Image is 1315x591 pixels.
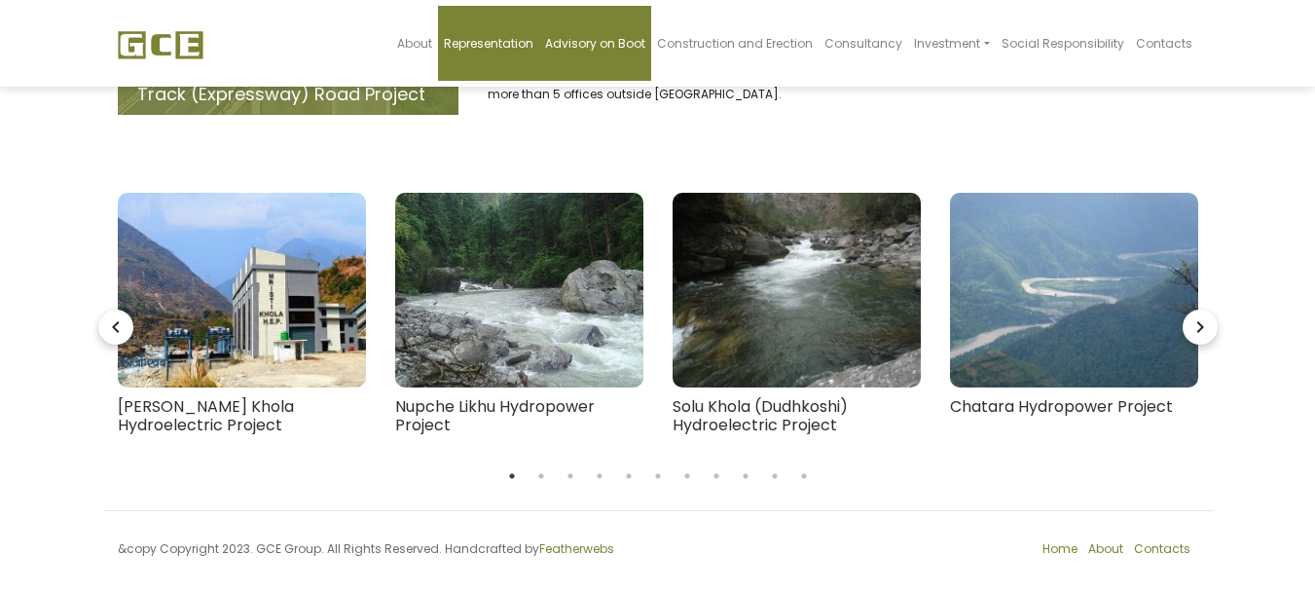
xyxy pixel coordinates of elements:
[103,540,658,570] div: &copy Copyright 2023. GCE Group. All Rights Reserved. Handcrafted by
[539,540,614,557] a: Featherwebs
[950,193,1198,388] img: Chatara-300x225.jpeg
[395,397,643,456] h4: Nupche Likhu Hydropower Project
[395,193,643,388] img: 008e002808b51139ea817b7833e3fb50-300x200.jpeg
[118,193,366,456] a: [PERSON_NAME] Khola Hydroelectric Project
[502,466,522,486] button: 1 of 3
[391,6,438,81] a: About
[1002,35,1124,52] span: Social Responsibility
[438,6,539,81] a: Representation
[657,35,813,52] span: Construction and Erection
[673,193,921,388] img: Page-1-Image-1-300x225.png
[651,6,819,81] a: Construction and Erection
[619,466,639,486] button: 5 of 3
[397,35,432,52] span: About
[545,35,645,52] span: Advisory on Boot
[118,193,366,388] img: mistri_khola_hydroproject-300x204.jpeg
[673,397,921,456] h4: Solu Khola (Dudhkoshi) Hydroelectric Project
[950,193,1198,456] a: Chatara Hydropower Project
[908,6,995,81] a: Investment
[1183,310,1218,345] i: navigate_next
[673,193,921,456] a: Solu Khola (Dudhkoshi) Hydroelectric Project
[1042,540,1078,557] a: Home
[539,6,651,81] a: Advisory on Boot
[1134,540,1190,557] a: Contacts
[98,310,133,345] i: navigate_before
[395,193,643,456] a: Nupche Likhu Hydropower Project
[824,35,902,52] span: Consultancy
[1136,35,1192,52] span: Contacts
[736,466,755,486] button: 9 of 3
[677,466,697,486] button: 7 of 3
[950,397,1198,456] h4: Chatara Hydropower Project
[996,6,1130,81] a: Social Responsibility
[765,466,785,486] button: 10 of 3
[648,466,668,486] button: 6 of 3
[1130,6,1198,81] a: Contacts
[444,35,533,52] span: Representation
[914,35,980,52] span: Investment
[1088,540,1123,557] a: About
[819,6,908,81] a: Consultancy
[561,466,580,486] button: 3 of 3
[794,466,814,486] button: 11 of 3
[590,466,609,486] button: 4 of 3
[118,30,203,59] img: GCE Group
[531,466,551,486] button: 2 of 3
[707,466,726,486] button: 8 of 3
[118,397,366,456] h4: [PERSON_NAME] Khola Hydroelectric Project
